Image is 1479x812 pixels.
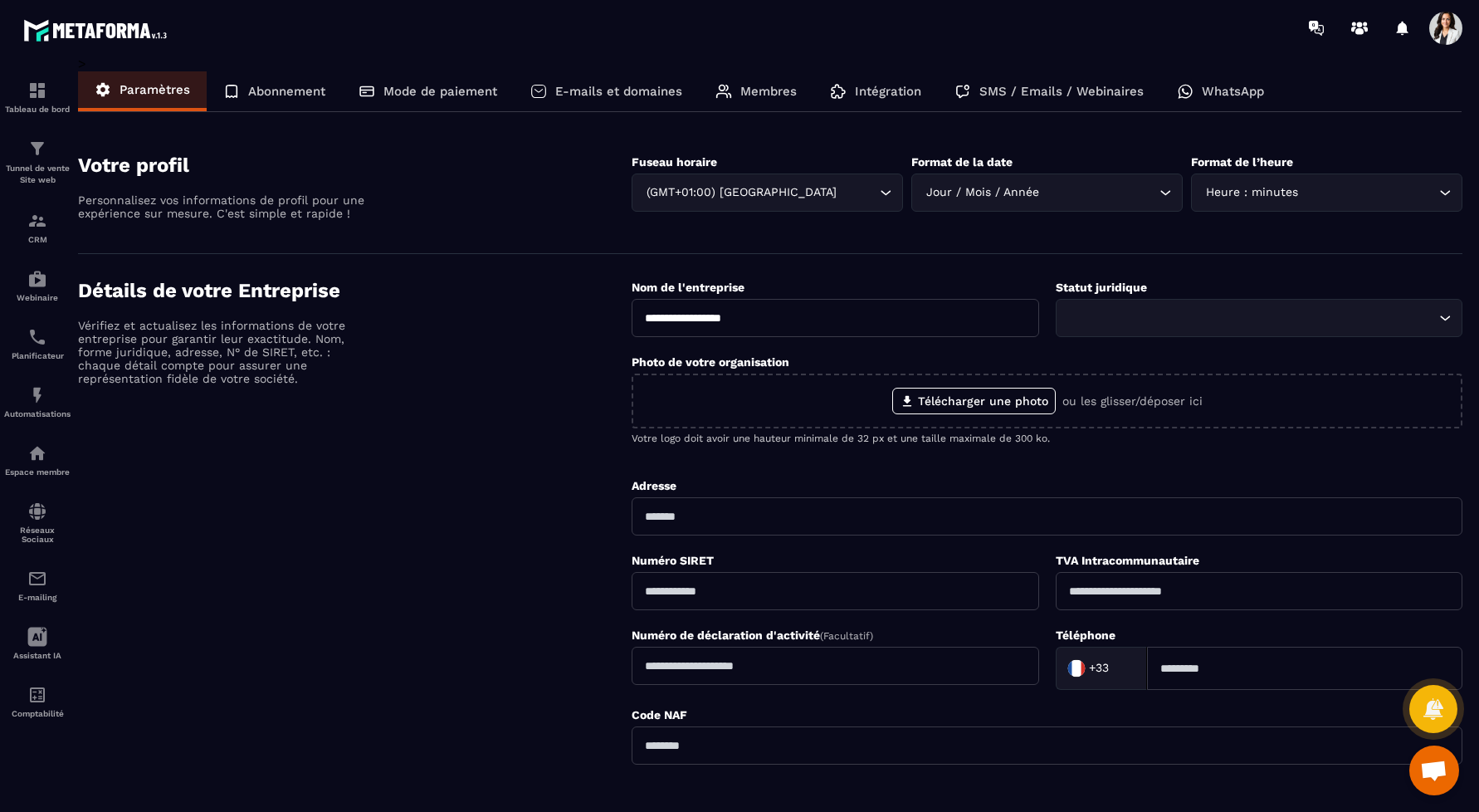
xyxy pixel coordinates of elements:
div: Search for option [911,174,1183,212]
label: Format de la date [911,155,1013,169]
p: Webinaire [4,293,71,302]
p: Intégration [855,84,921,99]
a: accountantaccountantComptabilité [4,673,71,731]
div: Search for option [632,174,903,212]
img: automations [27,269,47,289]
a: formationformationCRM [4,198,71,257]
p: Automatisations [4,409,71,418]
label: Fuseau horaire [632,155,717,169]
p: Planificateur [4,351,71,360]
label: Numéro de déclaration d'activité [632,629,873,642]
p: E-mailing [4,593,71,602]
p: Assistant IA [4,651,71,660]
p: Tableau de bord [4,105,71,114]
p: ou les glisser/déposer ici [1062,394,1203,408]
div: Search for option [1056,299,1462,337]
a: automationsautomationsAutomatisations [4,373,71,431]
img: Country Flag [1060,652,1093,685]
a: formationformationTableau de bord [4,68,71,126]
a: schedulerschedulerPlanificateur [4,315,71,373]
a: automationsautomationsWebinaire [4,257,71,315]
span: (GMT+01:00) [GEOGRAPHIC_DATA] [642,183,840,202]
a: formationformationTunnel de vente Site web [4,126,71,198]
div: Search for option [1191,174,1462,212]
label: Adresse [632,479,676,492]
label: Statut juridique [1056,281,1147,294]
p: CRM [4,235,71,244]
div: Search for option [1056,647,1147,690]
p: Personnalisez vos informations de profil pour une expérience sur mesure. C'est simple et rapide ! [78,193,369,220]
h4: Votre profil [78,154,632,177]
input: Search for option [1067,309,1435,327]
img: automations [27,385,47,405]
label: Nom de l'entreprise [632,281,744,294]
img: email [27,569,47,589]
span: Heure : minutes [1202,183,1301,202]
label: Format de l’heure [1191,155,1293,169]
img: formation [27,81,47,100]
label: Téléphone [1056,629,1115,642]
img: formation [27,139,47,159]
label: Numéro SIRET [632,554,714,567]
img: automations [27,443,47,463]
label: Télécharger une photo [892,388,1056,414]
input: Search for option [840,183,876,202]
p: WhatsApp [1202,84,1264,99]
p: Membres [740,84,797,99]
p: E-mails et domaines [555,84,682,99]
p: Vérifiez et actualisez les informations de votre entreprise pour garantir leur exactitude. Nom, f... [78,319,369,385]
span: +33 [1089,660,1109,677]
a: emailemailE-mailing [4,556,71,614]
p: Votre logo doit avoir une hauteur minimale de 32 px et une taille maximale de 300 ko. [632,433,1462,444]
label: Photo de votre organisation [632,355,789,369]
h4: Détails de votre Entreprise [78,279,632,302]
label: TVA Intracommunautaire [1056,554,1199,567]
input: Search for option [1301,183,1435,202]
p: Réseaux Sociaux [4,526,71,544]
div: Ouvrir le chat [1409,746,1459,795]
img: scheduler [27,327,47,347]
span: Jour / Mois / Année [922,183,1042,202]
p: Tunnel de vente Site web [4,163,71,186]
img: social-network [27,501,47,521]
p: Paramètres [120,82,190,97]
p: Espace membre [4,467,71,477]
p: Abonnement [248,84,325,99]
a: Assistant IA [4,614,71,673]
input: Search for option [1042,183,1155,202]
a: social-networksocial-networkRéseaux Sociaux [4,489,71,556]
p: Mode de paiement [383,84,497,99]
input: Search for option [1113,656,1130,681]
img: accountant [27,685,47,705]
label: Code NAF [632,708,687,722]
p: Comptabilité [4,709,71,718]
img: logo [23,15,173,46]
span: (Facultatif) [820,630,873,642]
p: SMS / Emails / Webinaires [979,84,1144,99]
img: formation [27,211,47,231]
a: automationsautomationsEspace membre [4,431,71,489]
